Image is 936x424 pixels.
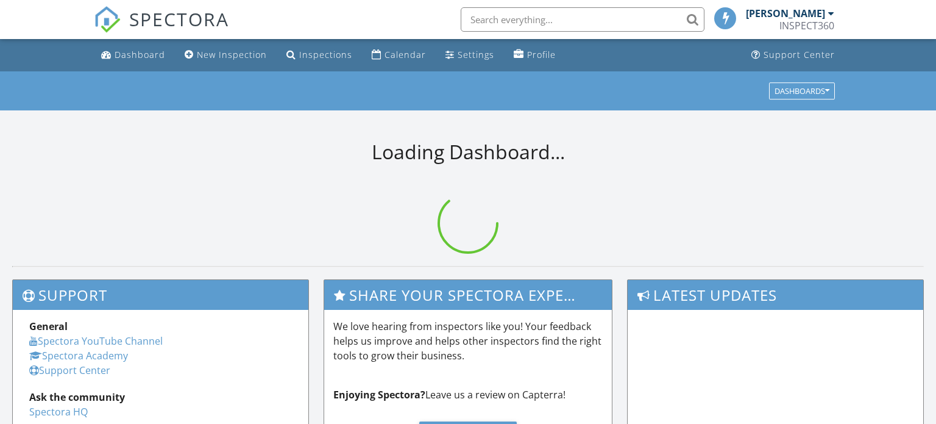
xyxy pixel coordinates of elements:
h3: Support [13,280,308,310]
p: Leave us a review on Capterra! [333,387,603,402]
span: SPECTORA [129,6,229,32]
a: Profile [509,44,561,66]
a: Dashboard [96,44,170,66]
div: [PERSON_NAME] [746,7,825,20]
button: Dashboards [769,82,835,99]
div: New Inspection [197,49,267,60]
div: Calendar [385,49,426,60]
div: Settings [458,49,494,60]
a: Settings [441,44,499,66]
a: Inspections [282,44,357,66]
div: Profile [527,49,556,60]
p: We love hearing from inspectors like you! Your feedback helps us improve and helps other inspecto... [333,319,603,363]
div: Inspections [299,49,352,60]
div: Ask the community [29,390,292,404]
a: Spectora YouTube Channel [29,334,163,348]
input: Search everything... [461,7,704,32]
strong: Enjoying Spectora? [333,388,425,401]
div: Dashboard [115,49,165,60]
div: INSPECT360 [779,20,834,32]
img: The Best Home Inspection Software - Spectora [94,6,121,33]
a: Support Center [746,44,840,66]
strong: General [29,320,68,333]
a: Support Center [29,364,110,377]
h3: Latest Updates [628,280,923,310]
a: Spectora HQ [29,405,88,419]
h3: Share Your Spectora Experience [324,280,612,310]
a: SPECTORA [94,16,229,42]
a: Spectora Academy [29,349,128,362]
a: New Inspection [180,44,272,66]
a: Calendar [367,44,431,66]
div: Dashboards [775,87,829,95]
div: Support Center [764,49,835,60]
